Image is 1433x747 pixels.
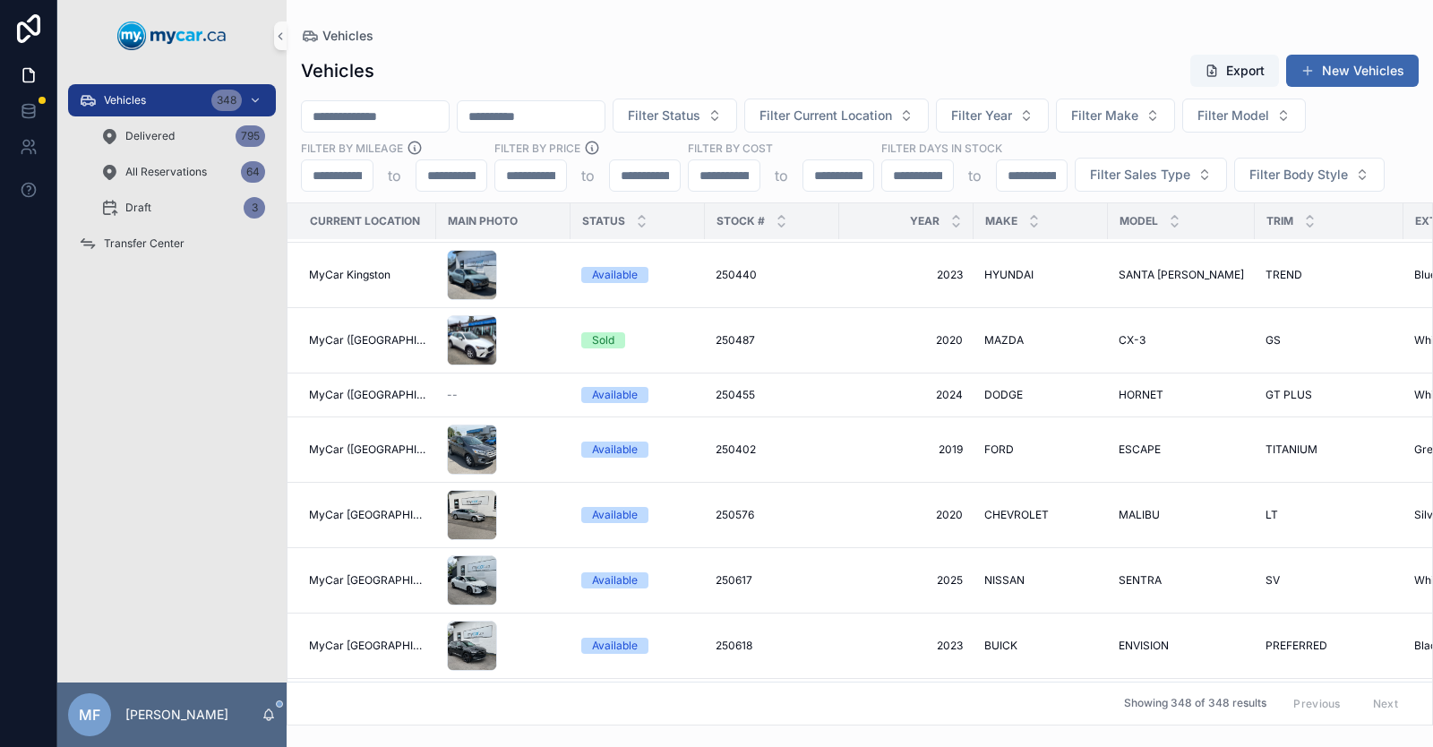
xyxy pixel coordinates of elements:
[448,214,518,228] span: Main Photo
[1266,333,1393,348] a: GS
[881,140,1002,156] label: Filter Days In Stock
[1056,99,1175,133] button: Select Button
[494,140,580,156] label: FILTER BY PRICE
[985,214,1017,228] span: Make
[716,573,752,588] span: 250617
[1266,268,1393,282] a: TREND
[1119,388,1163,402] span: HORNET
[984,639,1097,653] a: BUICK
[984,508,1049,522] span: CHEVROLET
[309,388,425,402] span: MyCar ([GEOGRAPHIC_DATA])
[716,333,755,348] span: 250487
[581,165,595,186] p: to
[850,442,963,457] a: 2019
[775,165,788,186] p: to
[68,84,276,116] a: Vehicles348
[447,388,458,402] span: --
[910,214,940,228] span: Year
[716,639,752,653] span: 250618
[309,639,425,653] span: MyCar [GEOGRAPHIC_DATA]
[244,197,265,219] div: 3
[716,268,757,282] span: 250440
[125,201,151,215] span: Draft
[850,508,963,522] a: 2020
[688,140,773,156] label: FILTER BY COST
[716,639,828,653] a: 250618
[388,165,401,186] p: to
[716,508,754,522] span: 250576
[1071,107,1138,124] span: Filter Make
[850,268,963,282] a: 2023
[984,268,1097,282] a: HYUNDAI
[581,332,694,348] a: Sold
[309,333,425,348] span: MyCar ([GEOGRAPHIC_DATA])
[984,573,1097,588] a: NISSAN
[1119,333,1146,348] span: CX-3
[968,165,982,186] p: to
[1119,442,1161,457] span: ESCAPE
[1266,639,1393,653] a: PREFERRED
[309,442,425,457] span: MyCar ([GEOGRAPHIC_DATA])
[592,507,638,523] div: Available
[301,140,403,156] label: Filter By Mileage
[125,706,228,724] p: [PERSON_NAME]
[125,129,175,143] span: Delivered
[592,572,638,588] div: Available
[716,442,828,457] a: 250402
[301,58,374,83] h1: Vehicles
[1119,573,1244,588] a: SENTRA
[447,388,560,402] a: --
[1266,508,1278,522] span: LT
[1119,333,1244,348] a: CX-3
[984,388,1097,402] a: DODGE
[1266,333,1281,348] span: GS
[592,267,638,283] div: Available
[716,442,756,457] span: 250402
[1266,442,1317,457] span: TITANIUM
[104,236,184,251] span: Transfer Center
[1075,158,1227,192] button: Select Button
[716,508,828,522] a: 250576
[581,507,694,523] a: Available
[1182,99,1306,133] button: Select Button
[984,388,1023,402] span: DODGE
[90,120,276,152] a: Delivered795
[1266,214,1293,228] span: Trim
[1234,158,1385,192] button: Select Button
[1286,55,1419,87] button: New Vehicles
[1119,573,1162,588] span: SENTRA
[1266,442,1393,457] a: TITANIUM
[301,27,373,45] a: Vehicles
[1124,697,1266,711] span: Showing 348 of 348 results
[125,165,207,179] span: All Reservations
[850,639,963,653] a: 2023
[984,639,1017,653] span: BUICK
[850,388,963,402] a: 2024
[1119,508,1244,522] a: MALIBU
[581,267,694,283] a: Available
[1266,388,1393,402] a: GT PLUS
[984,573,1025,588] span: NISSAN
[90,156,276,188] a: All Reservations64
[984,442,1097,457] a: FORD
[581,572,694,588] a: Available
[581,638,694,654] a: Available
[951,107,1012,124] span: Filter Year
[716,333,828,348] a: 250487
[744,99,929,133] button: Select Button
[1119,508,1160,522] span: MALIBU
[310,214,420,228] span: Current Location
[90,192,276,224] a: Draft3
[582,214,625,228] span: Status
[309,268,425,282] a: MyCar Kingston
[716,268,828,282] a: 250440
[716,573,828,588] a: 250617
[309,508,425,522] a: MyCar [GEOGRAPHIC_DATA]
[1119,639,1244,653] a: ENVISION
[309,573,425,588] a: MyCar [GEOGRAPHIC_DATA]
[1120,214,1158,228] span: Model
